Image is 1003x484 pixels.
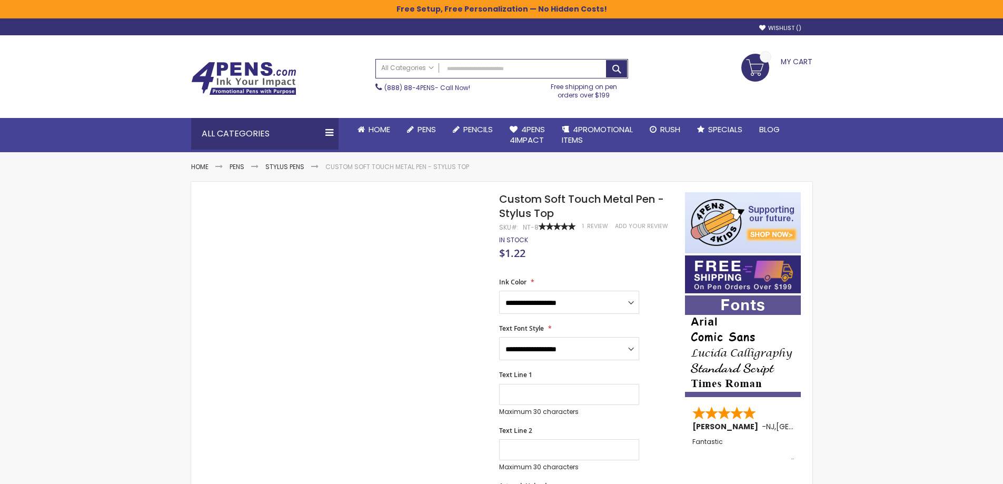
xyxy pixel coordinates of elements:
a: Home [191,162,208,171]
a: Wishlist [759,24,801,32]
a: 4Pens4impact [501,118,553,152]
span: Pencils [463,124,493,135]
a: Pencils [444,118,501,141]
img: font-personalization-examples [685,295,801,397]
a: Stylus Pens [265,162,304,171]
div: 100% [539,223,575,230]
span: - , [762,421,853,432]
span: Specials [708,124,742,135]
span: Blog [759,124,780,135]
li: Custom Soft Touch Metal Pen - Stylus Top [325,163,469,171]
strong: SKU [499,223,519,232]
span: Text Font Style [499,324,544,333]
a: Pens [399,118,444,141]
img: 4pens 4 kids [685,192,801,253]
img: Free shipping on orders over $199 [685,255,801,293]
div: Availability [499,236,528,244]
span: NJ [766,421,774,432]
a: Add Your Review [615,222,668,230]
a: 1 Review [582,222,610,230]
span: Custom Soft Touch Metal Pen - Stylus Top [499,192,664,221]
span: $1.22 [499,246,525,260]
span: Ink Color [499,278,527,287]
span: 1 [582,222,584,230]
a: 4PROMOTIONALITEMS [553,118,641,152]
div: NT-8 [523,223,539,232]
span: Pens [418,124,436,135]
a: Blog [751,118,788,141]
span: Text Line 1 [499,370,532,379]
p: Maximum 30 characters [499,408,639,416]
span: [PERSON_NAME] [692,421,762,432]
a: Rush [641,118,689,141]
span: In stock [499,235,528,244]
a: Home [349,118,399,141]
span: Home [369,124,390,135]
div: Free shipping on pen orders over $199 [540,78,628,100]
span: 4Pens 4impact [510,124,545,145]
a: (888) 88-4PENS [384,83,435,92]
span: Review [587,222,608,230]
a: Pens [230,162,244,171]
p: Maximum 30 characters [499,463,639,471]
span: - Call Now! [384,83,470,92]
span: Rush [660,124,680,135]
a: Specials [689,118,751,141]
img: 4Pens Custom Pens and Promotional Products [191,62,296,95]
span: 4PROMOTIONAL ITEMS [562,124,633,145]
a: All Categories [376,60,439,77]
div: Fantastic [692,438,795,461]
span: All Categories [381,64,434,72]
span: Text Line 2 [499,426,532,435]
span: [GEOGRAPHIC_DATA] [776,421,853,432]
div: All Categories [191,118,339,150]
